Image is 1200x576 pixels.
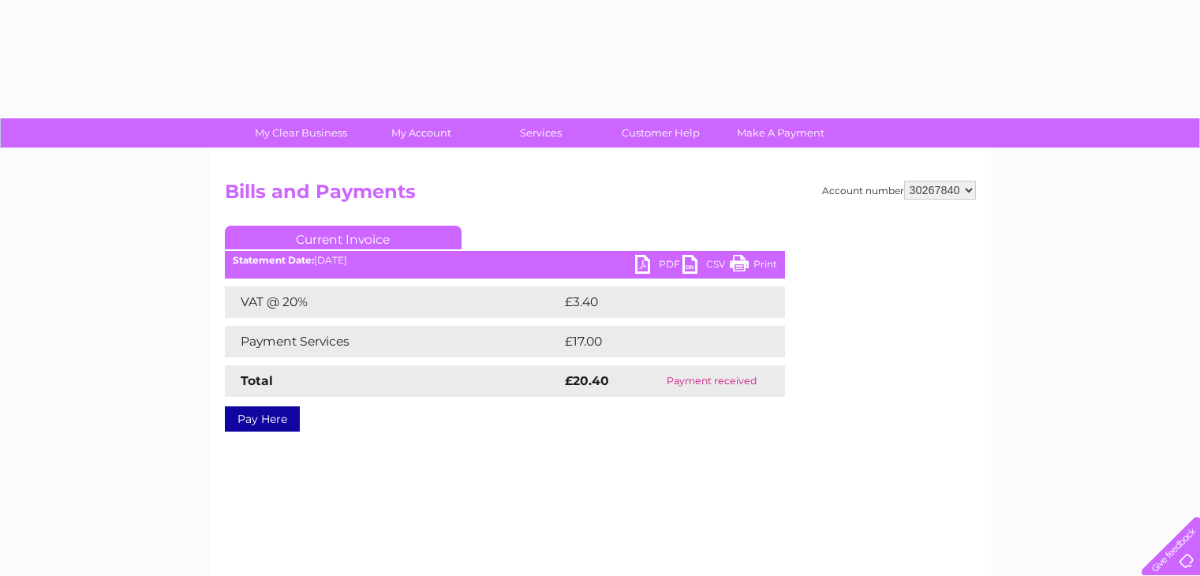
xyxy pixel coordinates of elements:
a: Make A Payment [716,118,846,148]
a: PDF [635,255,682,278]
b: Statement Date: [233,254,314,266]
strong: £20.40 [565,373,609,388]
div: Account number [822,181,976,200]
td: £3.40 [561,286,749,318]
a: Current Invoice [225,226,462,249]
a: Customer Help [596,118,726,148]
a: My Account [356,118,486,148]
a: Pay Here [225,406,300,432]
td: Payment Services [225,326,561,357]
h2: Bills and Payments [225,181,976,211]
td: £17.00 [561,326,752,357]
td: Payment received [638,365,784,397]
a: Services [476,118,606,148]
a: My Clear Business [236,118,366,148]
a: Print [730,255,777,278]
div: [DATE] [225,255,785,266]
a: CSV [682,255,730,278]
strong: Total [241,373,273,388]
td: VAT @ 20% [225,286,561,318]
